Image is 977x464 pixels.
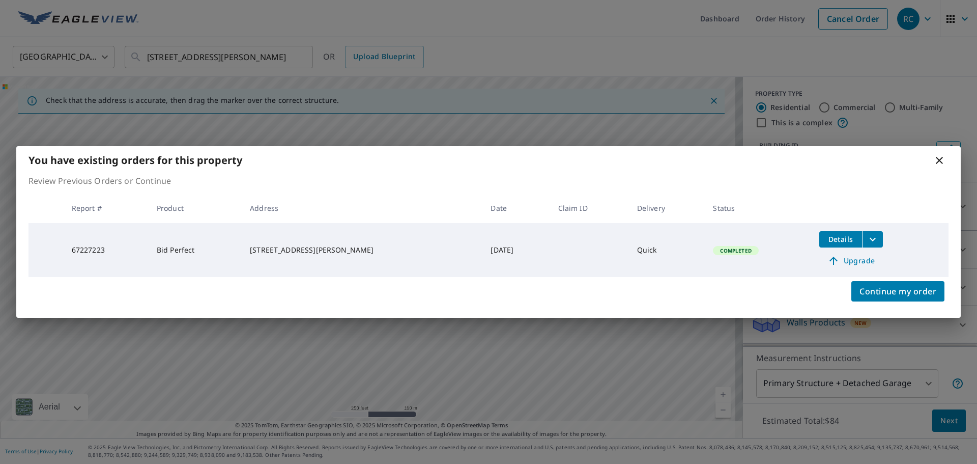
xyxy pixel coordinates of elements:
th: Report # [64,193,149,223]
span: Upgrade [825,255,877,267]
div: [STREET_ADDRESS][PERSON_NAME] [250,245,474,255]
th: Delivery [629,193,705,223]
span: Details [825,234,856,244]
button: Continue my order [851,281,944,302]
button: detailsBtn-67227223 [819,231,862,248]
th: Claim ID [550,193,629,223]
th: Date [482,193,550,223]
th: Product [149,193,242,223]
td: 67227223 [64,223,149,277]
th: Status [705,193,811,223]
td: Bid Perfect [149,223,242,277]
a: Upgrade [819,253,883,269]
b: You have existing orders for this property [28,153,242,167]
th: Address [242,193,482,223]
button: filesDropdownBtn-67227223 [862,231,883,248]
td: Quick [629,223,705,277]
p: Review Previous Orders or Continue [28,175,949,187]
span: Completed [714,247,757,254]
td: [DATE] [482,223,550,277]
span: Continue my order [859,284,936,298]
